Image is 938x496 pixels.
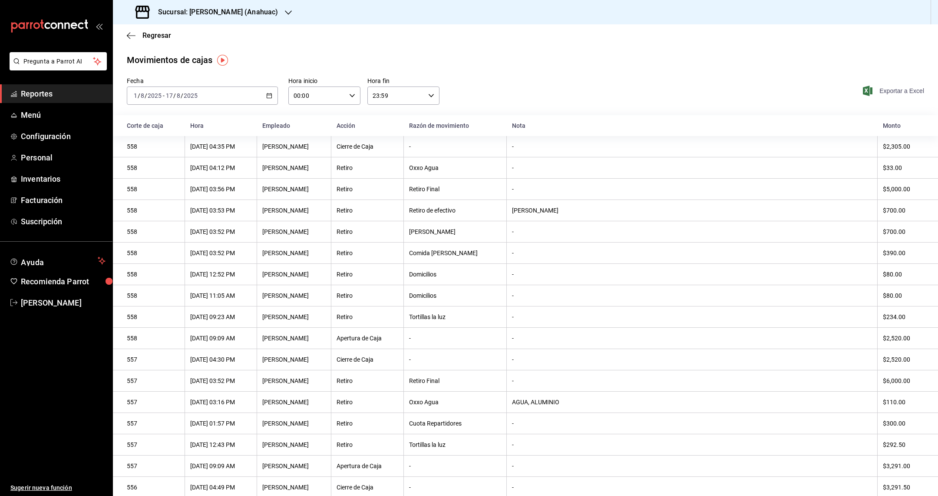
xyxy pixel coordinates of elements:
[337,164,398,171] div: Retiro
[262,143,326,150] div: [PERSON_NAME]
[127,164,179,171] div: 558
[337,441,398,448] div: Retiro
[127,441,179,448] div: 557
[262,250,326,256] div: [PERSON_NAME]
[288,78,360,84] label: Hora inicio
[127,186,179,193] div: 558
[190,441,251,448] div: [DATE] 12:43 PM
[409,313,501,320] div: Tortillas la luz
[409,420,501,427] div: Cuota Repartidores
[337,377,398,384] div: Retiro
[883,164,924,171] div: $33.00
[21,173,106,185] span: Inventarios
[512,484,872,491] div: -
[409,228,501,235] div: [PERSON_NAME]
[217,55,228,66] img: Tooltip marker
[409,463,501,469] div: -
[409,441,501,448] div: Tortillas la luz
[883,271,924,278] div: $80.00
[183,92,198,99] input: ----
[409,335,501,342] div: -
[507,115,878,136] th: Nota
[127,484,179,491] div: 556
[262,420,326,427] div: [PERSON_NAME]
[865,86,924,96] button: Exportar a Excel
[262,463,326,469] div: [PERSON_NAME]
[337,463,398,469] div: Apertura de Caja
[337,271,398,278] div: Retiro
[96,23,102,30] button: open_drawer_menu
[262,377,326,384] div: [PERSON_NAME]
[883,356,924,363] div: $2,520.00
[127,228,179,235] div: 558
[140,92,145,99] input: --
[409,292,501,299] div: Domicilios
[337,399,398,406] div: Retiro
[331,115,404,136] th: Acción
[262,356,326,363] div: [PERSON_NAME]
[883,313,924,320] div: $234.00
[127,420,179,427] div: 557
[512,335,872,342] div: -
[337,484,398,491] div: Cierre de Caja
[190,186,251,193] div: [DATE] 03:56 PM
[337,335,398,342] div: Apertura de Caja
[262,164,326,171] div: [PERSON_NAME]
[181,92,183,99] span: /
[512,250,872,256] div: -
[883,228,924,235] div: $700.00
[21,216,106,227] span: Suscripción
[127,377,179,384] div: 557
[127,399,179,406] div: 557
[151,7,278,17] h3: Sucursal: [PERSON_NAME] (Anahuac)
[21,152,106,163] span: Personal
[10,52,107,70] button: Pregunta a Parrot AI
[190,399,251,406] div: [DATE] 03:16 PM
[409,484,501,491] div: -
[883,463,924,469] div: $3,291.00
[337,420,398,427] div: Retiro
[127,53,213,67] div: Movimientos de cajas
[512,164,872,171] div: -
[409,186,501,193] div: Retiro Final
[512,399,872,406] div: AGUA, ALUMINIO
[367,78,439,84] label: Hora fin
[262,399,326,406] div: [PERSON_NAME]
[337,143,398,150] div: Cierre de Caja
[127,313,179,320] div: 558
[21,88,106,100] span: Reportes
[23,57,93,66] span: Pregunta a Parrot AI
[512,292,872,299] div: -
[21,276,106,287] span: Recomienda Parrot
[409,164,501,171] div: Oxxo Agua
[883,207,924,214] div: $700.00
[883,441,924,448] div: $292.50
[409,207,501,214] div: Retiro de efectivo
[883,484,924,491] div: $3,291.50
[147,92,162,99] input: ----
[185,115,257,136] th: Hora
[512,377,872,384] div: -
[512,207,872,214] div: [PERSON_NAME]
[262,313,326,320] div: [PERSON_NAME]
[190,207,251,214] div: [DATE] 03:53 PM
[512,186,872,193] div: -
[262,335,326,342] div: [PERSON_NAME]
[409,356,501,363] div: -
[163,92,165,99] span: -
[21,109,106,121] span: Menú
[21,194,106,206] span: Facturación
[190,420,251,427] div: [DATE] 01:57 PM
[10,483,106,493] span: Sugerir nueva función
[883,250,924,256] div: $390.00
[337,228,398,235] div: Retiro
[262,271,326,278] div: [PERSON_NAME]
[190,292,251,299] div: [DATE] 11:05 AM
[262,207,326,214] div: [PERSON_NAME]
[262,484,326,491] div: [PERSON_NAME]
[337,313,398,320] div: Retiro
[142,31,171,40] span: Regresar
[257,115,331,136] th: Empleado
